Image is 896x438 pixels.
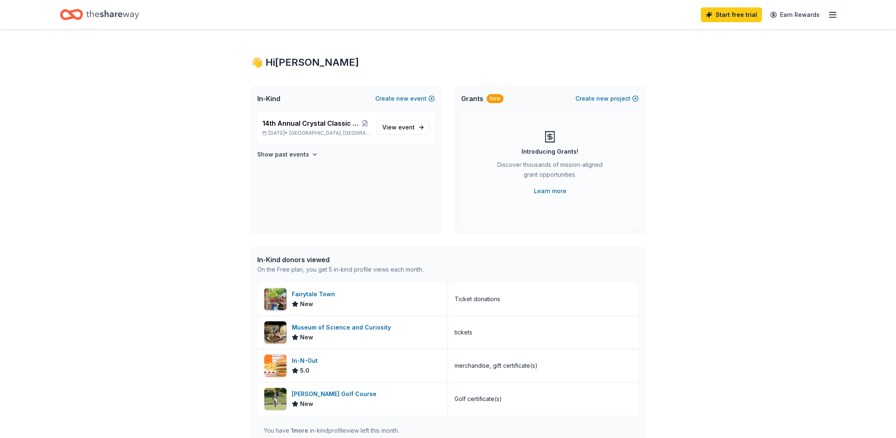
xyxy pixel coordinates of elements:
[300,332,313,342] span: New
[396,94,409,104] span: new
[487,94,503,103] div: New
[264,355,286,377] img: Image for In-N-Out
[300,299,313,309] span: New
[701,7,762,22] a: Start free trial
[377,120,430,135] a: View event
[257,150,318,159] button: Show past events
[257,255,423,265] div: In-Kind donors viewed
[291,427,308,434] span: 1 more
[765,7,824,22] a: Earn Rewards
[596,94,609,104] span: new
[534,186,566,196] a: Learn more
[264,288,286,310] img: Image for Fairytale Town
[455,361,538,371] div: merchandise, gift certificate(s)
[398,124,415,131] span: event
[262,130,370,136] p: [DATE] •
[455,394,502,404] div: Golf certificate(s)
[461,94,483,104] span: Grants
[375,94,435,104] button: Createnewevent
[60,5,139,24] a: Home
[292,323,394,332] div: Museum of Science and Curiosity
[494,160,606,183] div: Discover thousands of mission-aligned grant opportunities.
[382,122,415,132] span: View
[522,147,578,157] div: Introducing Grants!
[257,150,309,159] h4: Show past events
[292,389,380,399] div: [PERSON_NAME] Golf Course
[257,265,423,274] div: On the Free plan, you get 5 in-kind profile views each month.
[575,94,639,104] button: Createnewproject
[300,399,313,409] span: New
[264,388,286,410] img: Image for Bartley Cavanaugh Golf Course
[292,289,338,299] div: Fairytale Town
[455,327,472,337] div: tickets
[300,366,309,376] span: 5.0
[264,321,286,343] img: Image for Museum of Science and Curiosity
[257,94,280,104] span: In-Kind
[251,56,645,69] div: 👋 Hi [PERSON_NAME]
[264,426,399,436] div: You have in-kind profile view left this month.
[289,130,370,136] span: [GEOGRAPHIC_DATA], [GEOGRAPHIC_DATA]
[262,118,359,128] span: 14th Annual Crystal Classic Golf Tournament
[455,294,500,304] div: Ticket donations
[292,356,321,366] div: In-N-Out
